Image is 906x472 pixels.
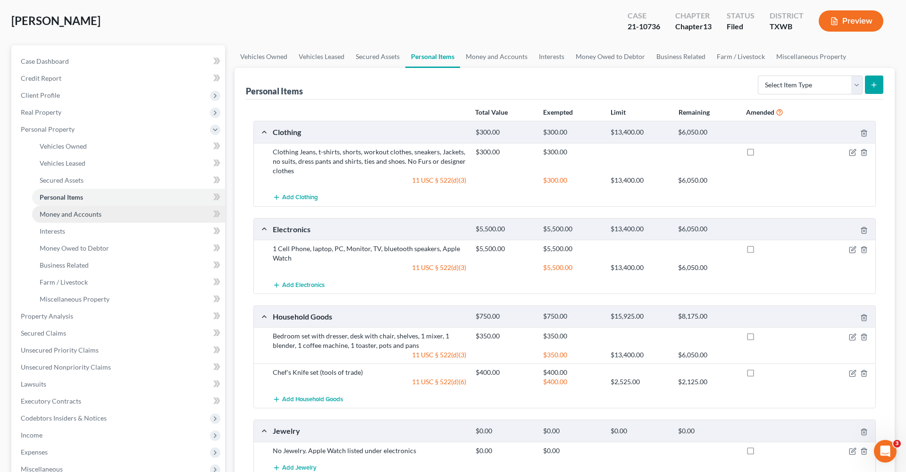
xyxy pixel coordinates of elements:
a: Vehicles Owned [235,45,293,68]
div: $8,175.00 [673,312,741,321]
div: $6,050.00 [673,128,741,137]
span: Secured Claims [21,329,66,337]
a: Business Related [32,257,225,274]
div: $400.00 [538,368,606,377]
a: Credit Report [13,70,225,87]
div: $350.00 [538,350,606,360]
span: Money and Accounts [40,210,101,218]
span: Personal Property [21,125,75,133]
div: Electronics [268,224,471,234]
div: $5,500.00 [538,263,606,272]
span: Money Owed to Debtor [40,244,109,252]
div: No Jewelry. Apple Watch listed under electronics [268,446,471,455]
span: Unsecured Priority Claims [21,346,99,354]
a: Vehicles Leased [293,45,350,68]
div: $300.00 [538,176,606,185]
div: $5,500.00 [471,225,538,234]
a: Interests [32,223,225,240]
div: $6,050.00 [673,225,741,234]
div: 11 USC § 522(d)(6) [268,377,471,387]
span: Codebtors Insiders & Notices [21,414,107,422]
div: 1 Cell Phone, laptop, PC, Monitor, TV, bluetooth speakers, Apple Watch [268,244,471,263]
span: Unsecured Nonpriority Claims [21,363,111,371]
div: $0.00 [538,427,606,436]
span: Secured Assets [40,176,84,184]
div: $2,525.00 [606,377,673,387]
button: Add Household Goods [273,390,343,408]
span: Add Household Goods [282,396,343,403]
a: Interests [533,45,570,68]
div: $6,050.00 [673,350,741,360]
div: $300.00 [538,128,606,137]
div: Chef's Knife set (tools of trade) [268,368,471,377]
div: $0.00 [673,427,741,436]
a: Vehicles Leased [32,155,225,172]
a: Money Owed to Debtor [32,240,225,257]
div: $5,500.00 [471,244,538,253]
span: [PERSON_NAME] [11,14,101,27]
span: Interests [40,227,65,235]
a: Executory Contracts [13,393,225,410]
button: Preview [819,10,883,32]
span: Income [21,431,42,439]
span: Case Dashboard [21,57,69,65]
a: Vehicles Owned [32,138,225,155]
div: $0.00 [538,446,606,455]
div: $5,500.00 [538,244,606,253]
div: 21-10736 [628,21,660,32]
div: TXWB [770,21,804,32]
span: 13 [703,22,712,31]
div: $0.00 [606,427,673,436]
a: Money Owed to Debtor [570,45,651,68]
a: Farm / Livestock [711,45,771,68]
div: District [770,10,804,21]
div: $300.00 [471,128,538,137]
span: Vehicles Owned [40,142,87,150]
div: $350.00 [471,331,538,341]
span: Add Electronics [282,281,325,289]
div: $750.00 [538,312,606,321]
div: Jewelry [268,426,471,436]
span: 3 [893,440,901,447]
div: $350.00 [538,331,606,341]
div: Clothing Jeans, t-shirts, shorts, workout clothes, sneakers, Jackets, no suits, dress pants and s... [268,147,471,176]
a: Property Analysis [13,308,225,325]
div: $13,400.00 [606,128,673,137]
div: $6,050.00 [673,176,741,185]
div: $300.00 [471,147,538,157]
div: $13,400.00 [606,225,673,234]
span: Add Jewelry [282,464,317,472]
span: Add Clothing [282,194,318,202]
div: 11 USC § 522(d)(3) [268,263,471,272]
div: $5,500.00 [538,225,606,234]
span: Miscellaneous Property [40,295,109,303]
div: 11 USC § 522(d)(3) [268,176,471,185]
div: Personal Items [246,85,303,97]
div: $400.00 [471,368,538,377]
a: Secured Assets [350,45,405,68]
span: Personal Items [40,193,83,201]
button: Add Clothing [273,189,318,206]
a: Miscellaneous Property [771,45,852,68]
div: $750.00 [471,312,538,321]
div: Bedroom set with dresser, desk with chair, shelves, 1 mixer, 1 blender, 1 coffee machine, 1 toast... [268,331,471,350]
a: Personal Items [32,189,225,206]
strong: Amended [746,108,774,116]
strong: Total Value [475,108,508,116]
div: 11 USC § 522(d)(3) [268,350,471,360]
div: $13,400.00 [606,263,673,272]
a: Unsecured Priority Claims [13,342,225,359]
div: $0.00 [471,427,538,436]
a: Secured Claims [13,325,225,342]
span: Real Property [21,108,61,116]
a: Miscellaneous Property [32,291,225,308]
div: $13,400.00 [606,176,673,185]
a: Money and Accounts [460,45,533,68]
a: Case Dashboard [13,53,225,70]
div: Chapter [675,21,712,32]
span: Vehicles Leased [40,159,85,167]
div: $300.00 [538,147,606,157]
div: Household Goods [268,312,471,321]
div: $400.00 [538,377,606,387]
a: Business Related [651,45,711,68]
